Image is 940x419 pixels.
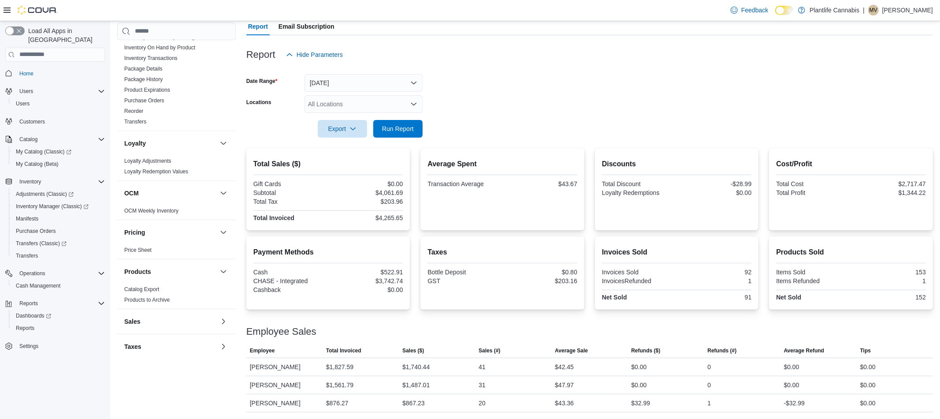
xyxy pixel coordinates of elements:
a: Inventory Transactions [124,55,178,61]
span: Customers [16,116,105,127]
span: Hide Parameters [297,50,343,59]
span: Catalog [19,136,37,143]
button: Export [318,120,367,138]
span: Home [16,68,105,79]
div: $0.00 [860,380,876,390]
span: MV [869,5,877,15]
span: Cash Management [12,281,105,291]
a: Dashboards [9,310,108,322]
div: 31 [479,380,486,390]
div: $867.23 [402,398,425,408]
button: Purchase Orders [9,225,108,237]
label: Date Range [246,78,278,85]
span: Adjustments (Classic) [16,191,74,198]
div: Bottle Deposit [427,269,501,276]
div: $522.91 [330,269,403,276]
button: Pricing [218,227,229,237]
a: Transfers [124,118,146,124]
h2: Invoices Sold [602,247,752,258]
div: Subtotal [253,189,327,196]
div: OCM [117,205,236,219]
button: Users [16,86,37,97]
span: Dashboards [12,311,105,321]
div: $203.16 [504,277,577,284]
div: $0.00 [860,362,876,372]
a: Price Sheet [124,247,152,253]
span: Inventory [19,178,41,185]
span: Settings [19,343,38,350]
span: Manifests [16,215,38,222]
p: [PERSON_NAME] [882,5,933,15]
button: OCM [124,188,216,197]
div: -$32.99 [784,398,805,408]
span: Inventory Manager (Classic) [16,203,89,210]
button: Catalog [16,134,41,145]
div: 153 [853,269,926,276]
strong: Total Invoiced [253,214,294,221]
div: $0.00 [330,286,403,293]
div: 91 [679,294,752,301]
div: GST [427,277,501,284]
h3: Report [246,49,275,60]
h3: Products [124,267,151,276]
button: Sales [218,316,229,326]
span: Employee [250,347,275,354]
button: Products [124,267,216,276]
span: My Catalog (Classic) [12,146,105,157]
span: Sales ($) [402,347,424,354]
a: Reports [12,323,38,333]
div: Items Sold [776,269,849,276]
span: Transfers [12,251,105,261]
span: Manifests [12,213,105,224]
span: Reports [19,300,38,307]
div: [PERSON_NAME] [246,394,323,412]
h3: OCM [124,188,139,197]
div: $0.00 [631,380,646,390]
div: 41 [479,362,486,372]
span: Catalog Export [124,285,159,292]
div: [PERSON_NAME] [246,376,323,394]
button: Home [2,67,108,80]
div: 0 [708,362,711,372]
span: Total Invoiced [326,347,361,354]
div: $43.36 [555,398,574,408]
span: Sales (#) [479,347,500,354]
div: $42.45 [555,362,574,372]
span: Transfers [16,252,38,259]
button: Catalog [2,133,108,146]
span: Users [16,86,105,97]
span: Inventory On Hand by Product [124,44,195,51]
div: $43.67 [504,180,577,187]
h2: Products Sold [776,247,926,258]
button: Transfers [9,250,108,262]
button: Users [2,85,108,97]
div: Invoices Sold [602,269,675,276]
a: Reorder [124,108,143,114]
button: Pricing [124,228,216,236]
a: Transfers (Classic) [12,238,70,249]
span: Loyalty Redemption Values [124,168,188,175]
div: Items Refunded [776,277,849,284]
span: My Catalog (Classic) [16,148,71,155]
div: CHASE - Integrated [253,277,327,284]
a: Products to Archive [124,296,170,303]
h3: Taxes [124,342,141,351]
span: Inventory [16,176,105,187]
span: Adjustments (Classic) [12,189,105,199]
a: My Catalog (Classic) [12,146,75,157]
span: Users [16,100,30,107]
button: Customers [2,115,108,128]
a: My Catalog (Beta) [12,159,62,169]
a: Catalog Export [124,286,159,292]
strong: Net Sold [776,294,801,301]
div: Total Tax [253,198,327,205]
div: $2,717.47 [853,180,926,187]
div: 0 [708,380,711,390]
div: $47.97 [555,380,574,390]
strong: Net Sold [602,294,627,301]
div: $876.27 [326,398,349,408]
div: $1,344.22 [853,189,926,196]
button: Sales [124,317,216,325]
nav: Complex example [5,64,105,376]
div: $0.00 [631,362,646,372]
